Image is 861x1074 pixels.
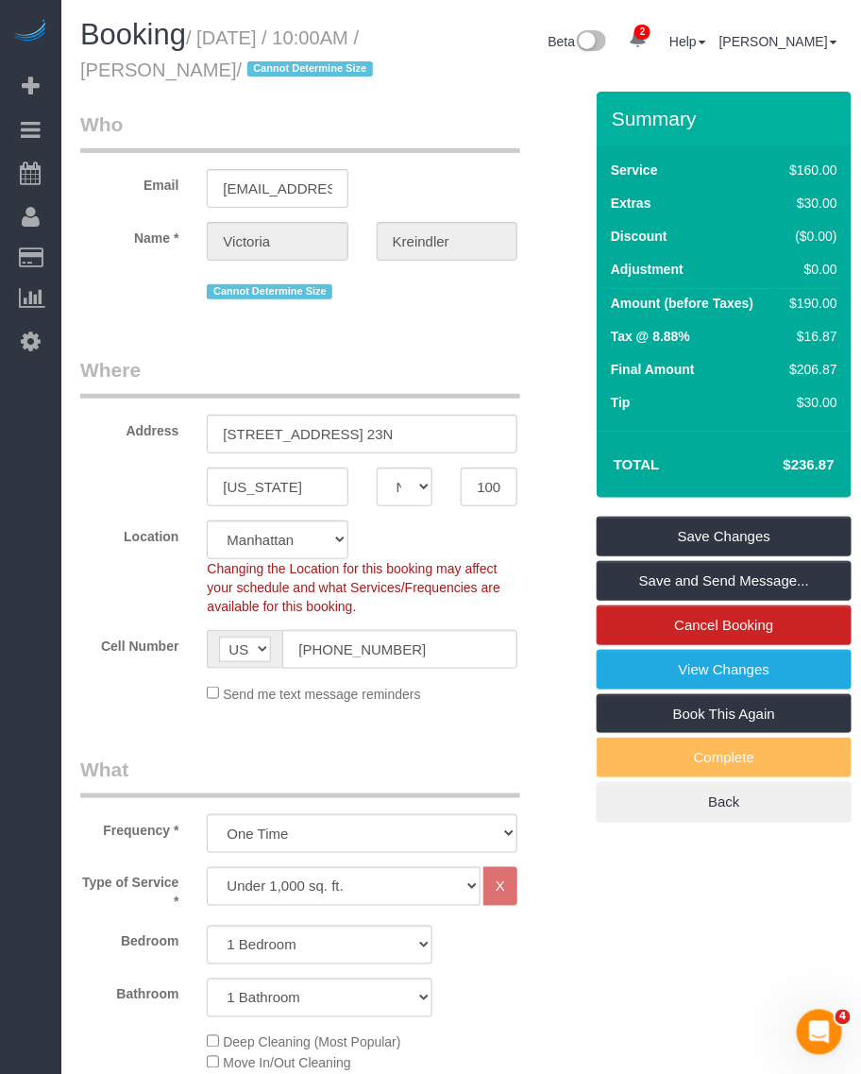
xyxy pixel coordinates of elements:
[597,517,852,556] a: Save Changes
[612,108,842,129] h3: Summary
[611,194,651,213] label: Extras
[783,227,837,246] div: ($0.00)
[66,520,193,546] label: Location
[207,284,332,299] span: Cannot Determine Size
[549,34,607,49] a: Beta
[783,327,837,346] div: $16.87
[80,27,379,80] small: / [DATE] / 10:00AM / [PERSON_NAME]
[237,60,379,80] span: /
[783,294,837,313] div: $190.00
[597,561,852,601] a: Save and Send Message...
[614,456,660,472] strong: Total
[223,1056,350,1071] span: Move In/Out Cleaning
[719,34,837,49] a: [PERSON_NAME]
[80,356,520,399] legend: Where
[66,926,193,951] label: Bedroom
[11,19,49,45] img: Automaid Logo
[611,360,695,379] label: Final Amount
[634,25,650,40] span: 2
[619,19,656,60] a: 2
[727,457,835,473] h4: $236.87
[66,222,193,247] label: Name *
[783,161,837,179] div: $160.00
[282,630,517,669] input: Cell Number
[66,814,193,840] label: Frequency *
[669,34,706,49] a: Help
[247,61,373,77] span: Cannot Determine Size
[66,867,193,912] label: Type of Service *
[611,227,667,246] label: Discount
[783,194,837,213] div: $30.00
[80,111,520,153] legend: Who
[80,756,520,798] legend: What
[611,393,631,412] label: Tip
[461,468,517,506] input: Zip Code
[597,694,852,734] a: Book This Again
[66,169,193,195] label: Email
[783,393,837,412] div: $30.00
[66,630,193,656] label: Cell Number
[377,222,517,261] input: Last Name
[207,169,347,208] input: Email
[611,260,684,279] label: Adjustment
[597,605,852,645] a: Cancel Booking
[797,1010,842,1055] iframe: Intercom live chat
[207,468,347,506] input: City
[66,979,193,1004] label: Bathroom
[836,1010,851,1025] span: 4
[597,650,852,690] a: View Changes
[611,161,658,179] label: Service
[223,1035,400,1050] span: Deep Cleaning (Most Popular)
[66,415,193,440] label: Address
[207,561,500,614] span: Changing the Location for this booking may affect your schedule and what Services/Frequencies are...
[611,327,690,346] label: Tax @ 8.88%
[597,782,852,822] a: Back
[783,360,837,379] div: $206.87
[783,260,837,279] div: $0.00
[611,294,753,313] label: Amount (before Taxes)
[575,30,606,55] img: New interface
[223,687,420,702] span: Send me text message reminders
[80,18,186,51] span: Booking
[207,222,347,261] input: First Name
